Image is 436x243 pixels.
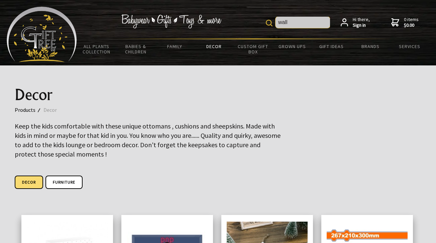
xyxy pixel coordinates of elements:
[404,16,419,28] span: 0 items
[391,17,419,28] a: 0 items$0.00
[194,39,233,53] a: Decor
[353,22,370,28] strong: Sign in
[121,14,222,28] img: Babywear - Gifts - Toys & more
[15,122,281,158] big: Keep the kids comfortable with these unique ottomans , cushions and sheepskins. Made with kids in...
[312,39,351,53] a: Gift Ideas
[233,39,272,59] a: Custom Gift Box
[273,39,312,53] a: Grown Ups
[276,17,330,28] input: Site Search
[15,176,43,189] a: Decor
[155,39,194,53] a: Family
[43,105,65,114] a: Decor
[390,39,429,53] a: Services
[353,17,370,28] span: Hi there,
[15,105,43,114] a: Products
[404,22,419,28] strong: $0.00
[7,7,77,62] img: Babyware - Gifts - Toys and more...
[15,87,421,103] h1: Decor
[77,39,116,59] a: All Plants Collection
[45,176,83,189] a: Furniture
[351,39,390,53] a: Brands
[341,17,370,28] a: Hi there,Sign in
[266,20,272,26] img: product search
[116,39,155,59] a: Babies & Children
